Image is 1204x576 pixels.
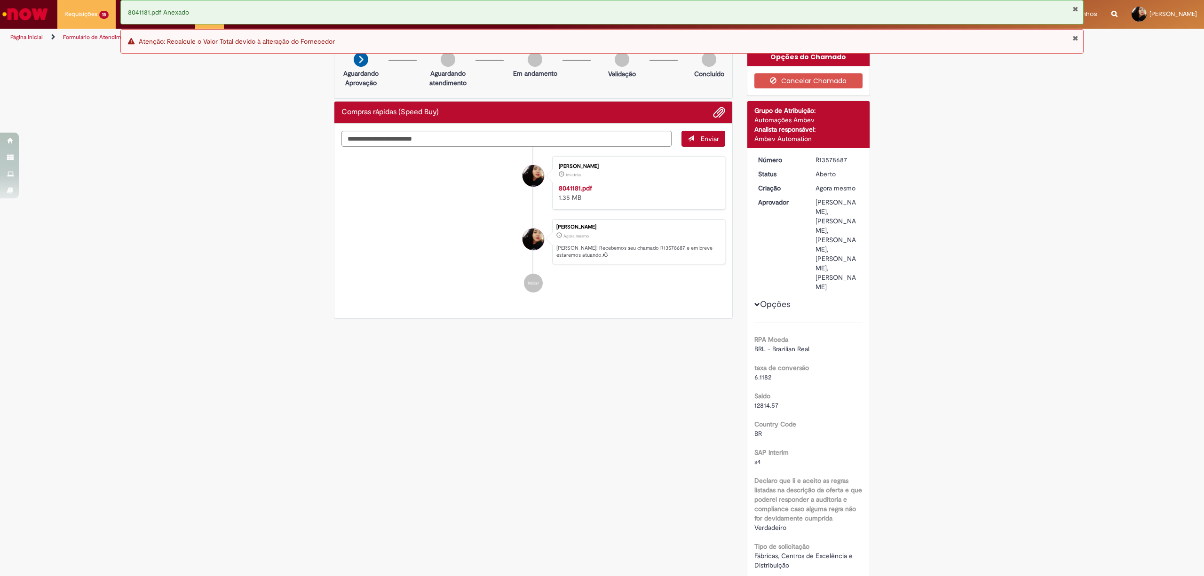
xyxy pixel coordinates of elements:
[128,8,189,16] span: 8041181.pdf Anexado
[556,245,720,259] p: [PERSON_NAME]! Recebemos seu chamado R13578687 e em breve estaremos atuando.
[754,552,855,569] span: Fábricas, Centros de Excelência e Distribuição
[754,542,809,551] b: Tipo de solicitação
[751,183,809,193] dt: Criação
[754,429,762,438] span: BR
[754,392,770,400] b: Saldo
[563,233,589,239] span: Agora mesmo
[563,233,589,239] time: 29/09/2025 17:46:37
[441,52,455,67] img: img-circle-grey.png
[816,169,859,179] div: Aberto
[754,335,788,344] b: RPA Moeda
[816,155,859,165] div: R13578687
[754,345,809,353] span: BRL - Brazilian Real
[425,69,471,87] p: Aguardando atendimento
[713,106,725,118] button: Adicionar anexos
[751,155,809,165] dt: Número
[754,420,796,428] b: Country Code
[559,184,592,192] a: 8041181.pdf
[754,476,862,522] b: Declaro que li e aceito as regras listadas na descrição da oferta e que poderei responder a audit...
[754,523,786,532] span: Verdadeiro
[99,11,109,19] span: 15
[7,29,796,46] ul: Trilhas de página
[64,9,97,19] span: Requisições
[754,373,771,381] span: 6.1182
[754,448,789,457] b: SAP Interim
[566,172,581,178] span: 1m atrás
[338,69,384,87] p: Aguardando Aprovação
[559,183,715,202] div: 1.35 MB
[816,184,855,192] span: Agora mesmo
[1,5,49,24] img: ServiceNow
[608,69,636,79] p: Validação
[341,131,672,147] textarea: Digite sua mensagem aqui...
[341,147,725,302] ul: Histórico de tíquete
[754,73,863,88] button: Cancelar Chamado
[681,131,725,147] button: Enviar
[139,37,335,46] span: Atenção: Recalcule o Valor Total devido à alteração do Fornecedor
[702,52,716,67] img: img-circle-grey.png
[63,33,133,41] a: Formulário de Atendimento
[694,69,724,79] p: Concluído
[754,401,778,410] span: 12814.57
[523,165,544,187] div: Tamires Maria Silva Da Costa
[559,164,715,169] div: [PERSON_NAME]
[566,172,581,178] time: 29/09/2025 17:45:52
[556,224,720,230] div: [PERSON_NAME]
[754,125,863,134] div: Analista responsável:
[523,229,544,250] div: Tamires Maria Silva Da Costa
[354,52,368,67] img: arrow-next.png
[701,134,719,143] span: Enviar
[816,183,859,193] div: 29/09/2025 17:46:37
[816,197,859,292] div: [PERSON_NAME], [PERSON_NAME], [PERSON_NAME], [PERSON_NAME], [PERSON_NAME]
[1072,34,1078,42] button: Fechar Notificação
[1149,10,1197,18] span: [PERSON_NAME]
[341,219,725,264] li: Tamires Maria Silva Da Costa
[1072,5,1078,13] button: Fechar Notificação
[751,197,809,207] dt: Aprovador
[10,33,43,41] a: Página inicial
[751,169,809,179] dt: Status
[754,115,863,125] div: Automações Ambev
[528,52,542,67] img: img-circle-grey.png
[341,108,439,117] h2: Compras rápidas (Speed Buy) Histórico de tíquete
[816,184,855,192] time: 29/09/2025 17:46:37
[754,458,761,466] span: s4
[754,134,863,143] div: Ambev Automation
[513,69,557,78] p: Em andamento
[615,52,629,67] img: img-circle-grey.png
[754,363,809,372] b: taxa de conversão
[754,106,863,115] div: Grupo de Atribuição:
